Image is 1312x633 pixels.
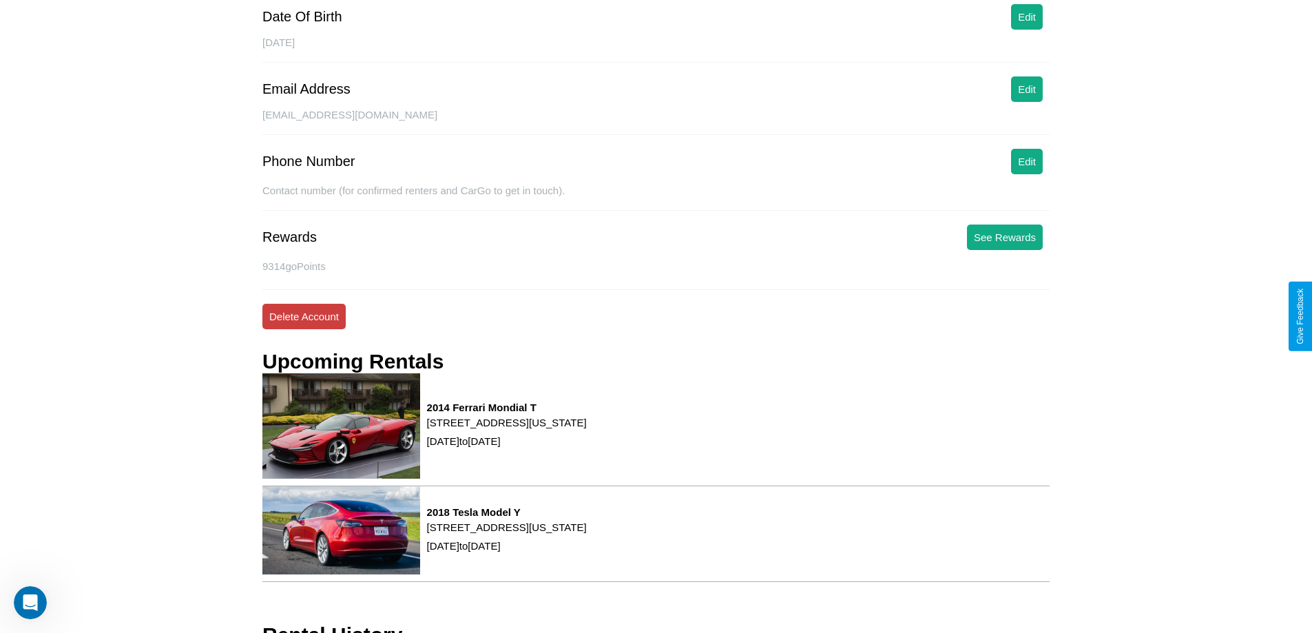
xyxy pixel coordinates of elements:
p: [DATE] to [DATE] [427,432,587,450]
h3: Upcoming Rentals [262,350,444,373]
img: rental [262,486,420,575]
button: See Rewards [967,225,1043,250]
div: Date Of Birth [262,9,342,25]
button: Edit [1011,76,1043,102]
p: [STREET_ADDRESS][US_STATE] [427,518,587,537]
div: [EMAIL_ADDRESS][DOMAIN_NAME] [262,109,1050,135]
p: [STREET_ADDRESS][US_STATE] [427,413,587,432]
p: [DATE] to [DATE] [427,537,587,555]
iframe: Intercom live chat [14,586,47,619]
div: Email Address [262,81,351,97]
div: Contact number (for confirmed renters and CarGo to get in touch). [262,185,1050,211]
div: Phone Number [262,154,355,169]
p: 9314 goPoints [262,257,1050,276]
button: Edit [1011,149,1043,174]
button: Edit [1011,4,1043,30]
h3: 2014 Ferrari Mondial T [427,402,587,413]
h3: 2018 Tesla Model Y [427,506,587,518]
div: Give Feedback [1295,289,1305,344]
div: Rewards [262,229,317,245]
img: rental [262,373,420,478]
div: [DATE] [262,37,1050,63]
button: Delete Account [262,304,346,329]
